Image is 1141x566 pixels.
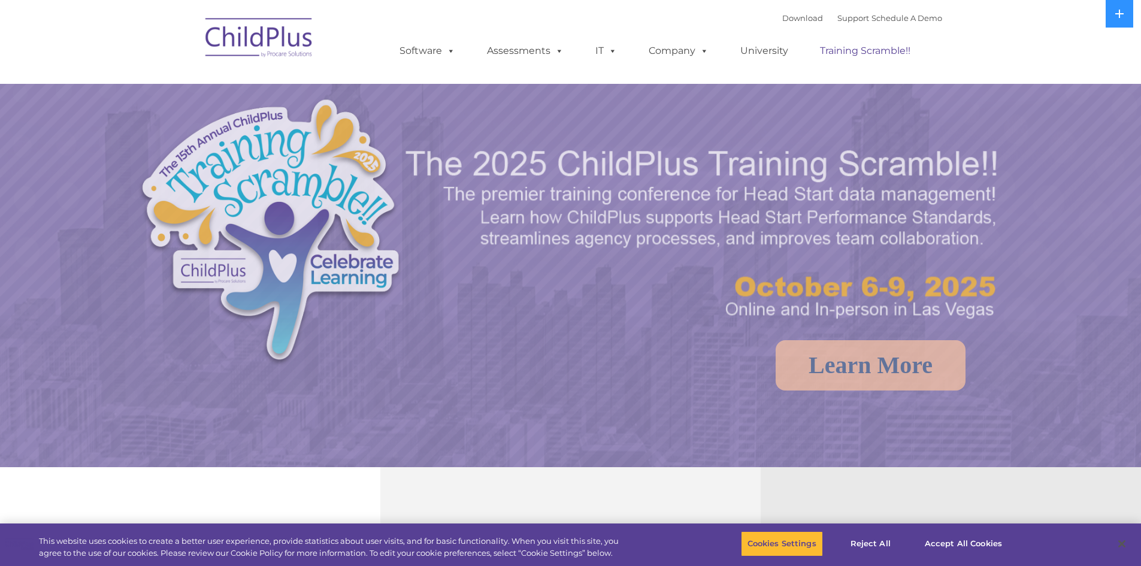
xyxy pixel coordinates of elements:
[637,39,721,63] a: Company
[837,13,869,23] a: Support
[782,13,942,23] font: |
[741,531,823,556] button: Cookies Settings
[782,13,823,23] a: Download
[39,535,628,559] div: This website uses cookies to create a better user experience, provide statistics about user visit...
[1109,531,1135,557] button: Close
[833,531,908,556] button: Reject All
[199,10,319,69] img: ChildPlus by Procare Solutions
[918,531,1009,556] button: Accept All Cookies
[388,39,467,63] a: Software
[583,39,629,63] a: IT
[776,340,966,391] a: Learn More
[728,39,800,63] a: University
[808,39,922,63] a: Training Scramble!!
[871,13,942,23] a: Schedule A Demo
[475,39,576,63] a: Assessments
